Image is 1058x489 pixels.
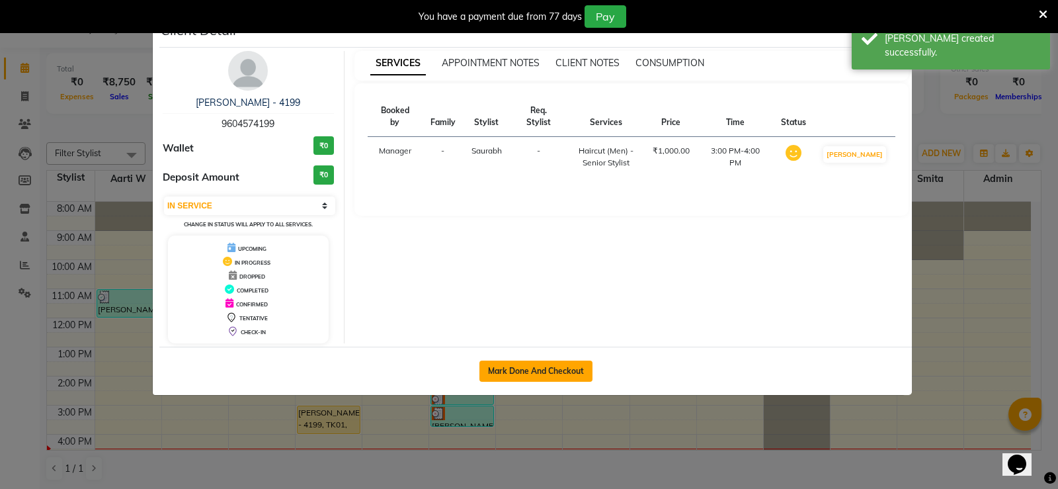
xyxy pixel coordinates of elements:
th: Family [423,97,464,137]
span: CONFIRMED [236,301,268,308]
h3: ₹0 [313,165,334,185]
div: You have a payment due from 77 days [419,10,582,24]
td: - [510,137,567,177]
small: Change in status will apply to all services. [184,221,313,228]
td: Manager [368,137,423,177]
span: DROPPED [239,273,265,280]
th: Booked by [368,97,423,137]
td: 3:00 PM-4:00 PM [698,137,773,177]
th: Services [567,97,645,137]
span: 9604574199 [222,118,274,130]
th: Req. Stylist [510,97,567,137]
div: ₹1,000.00 [653,145,690,157]
td: - [423,137,464,177]
span: Wallet [163,141,194,156]
h3: ₹0 [313,136,334,156]
a: [PERSON_NAME] - 4199 [196,97,300,109]
button: [PERSON_NAME] [823,146,886,163]
img: avatar [228,51,268,91]
span: APPOINTMENT NOTES [442,57,540,69]
th: Status [773,97,814,137]
span: CHECK-IN [241,329,266,335]
button: Mark Done And Checkout [479,361,592,382]
span: SERVICES [370,52,426,75]
span: Deposit Amount [163,170,239,185]
span: UPCOMING [238,245,266,252]
span: CONSUMPTION [635,57,704,69]
button: Pay [585,5,626,28]
th: Stylist [464,97,510,137]
span: CLIENT NOTES [555,57,620,69]
th: Price [645,97,698,137]
div: Bill created successfully. [885,32,1040,60]
th: Time [698,97,773,137]
span: TENTATIVE [239,315,268,322]
div: Haircut (Men) - Senior Stylist [575,145,637,169]
span: Saurabh [471,146,502,156]
iframe: chat widget [1002,436,1045,476]
span: IN PROGRESS [235,259,270,266]
span: COMPLETED [237,287,268,294]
